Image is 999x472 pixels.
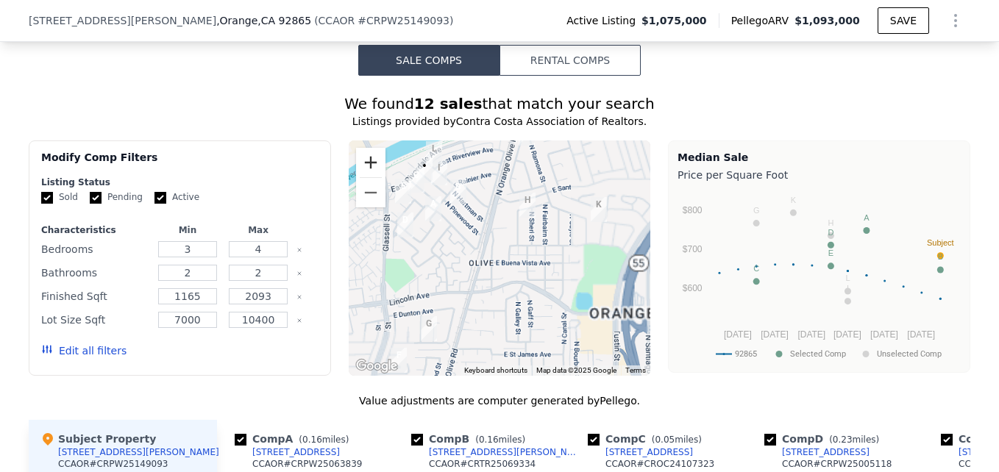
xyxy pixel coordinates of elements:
[414,95,483,112] strong: 12 sales
[864,213,870,222] text: A
[735,349,757,359] text: 92865
[296,247,302,253] button: Clear
[58,458,168,470] div: CCAOR # CRPW25149093
[683,244,703,254] text: $700
[566,13,641,28] span: Active Listing
[226,224,291,236] div: Max
[833,329,861,340] text: [DATE]
[429,458,536,470] div: CCAOR # CRTR25069334
[29,393,970,408] div: Value adjustments are computer generated by Pellego .
[90,192,102,204] input: Pending
[655,435,675,445] span: 0.05
[356,178,385,207] button: Zoom out
[469,435,531,445] span: ( miles)
[828,228,833,237] text: D
[782,458,892,470] div: CCAOR # CRPW25005118
[235,446,340,458] a: [STREET_ADDRESS]
[41,224,149,236] div: Characteristics
[58,446,219,458] div: [STREET_ADDRESS][PERSON_NAME]
[938,252,943,261] text: B
[683,283,703,293] text: $600
[678,150,961,165] div: Median Sale
[41,343,127,358] button: Edit all filters
[352,357,401,376] a: Open this area in Google Maps (opens a new window)
[877,349,942,359] text: Unselected Comp
[296,318,302,323] button: Clear
[389,173,417,210] div: 3129 N River Mist Cir
[588,432,708,446] div: Comp C
[90,191,143,204] label: Pending
[941,6,970,35] button: Show Options
[764,446,870,458] a: [STREET_ADDRESS]
[155,224,220,236] div: Min
[625,366,646,374] a: Terms
[907,329,935,340] text: [DATE]
[678,185,961,369] svg: A chart.
[41,150,319,176] div: Modify Comp Filters
[154,192,166,204] input: Active
[296,294,302,300] button: Clear
[293,435,355,445] span: ( miles)
[764,432,885,446] div: Comp D
[314,13,453,28] div: ( )
[415,310,443,347] div: 2710 N Cottonwood St
[847,284,849,293] text: I
[828,218,833,227] text: H
[794,15,860,26] span: $1,093,000
[731,13,795,28] span: Pellego ARV
[235,432,355,446] div: Comp A
[319,15,355,26] span: CCAOR
[870,329,898,340] text: [DATE]
[41,310,149,330] div: Lot Size Sqft
[41,239,149,260] div: Bedrooms
[878,7,929,34] button: SAVE
[646,435,708,445] span: ( miles)
[257,15,311,26] span: , CA 92865
[41,262,149,283] div: Bathrooms
[845,273,850,282] text: L
[500,45,641,76] button: Rental Comps
[683,205,703,215] text: $800
[605,458,714,470] div: CCAOR # CROC24107323
[464,365,527,376] button: Keyboard shortcuts
[29,114,970,129] div: Listings provided by Contra Costa Association of Realtors .
[753,206,760,215] text: G
[420,135,448,172] div: 401 E Riverview Ave
[252,446,340,458] div: [STREET_ADDRESS]
[833,435,853,445] span: 0.23
[828,248,833,257] text: E
[823,435,885,445] span: ( miles)
[391,207,419,243] div: 3019 N Rippling Creek Dr
[29,13,216,28] span: [STREET_ADDRESS][PERSON_NAME]
[411,432,531,446] div: Comp B
[216,13,311,28] span: , Orange
[791,196,797,204] text: K
[479,435,499,445] span: 0.16
[352,357,401,376] img: Google
[296,271,302,276] button: Clear
[444,174,472,210] div: 3118 N Hartman St
[252,458,363,470] div: CCAOR # CRPW25063839
[356,148,385,177] button: Zoom in
[41,191,78,204] label: Sold
[588,446,693,458] a: [STREET_ADDRESS]
[513,187,541,224] div: 3038 N Sheri St
[782,446,870,458] div: [STREET_ADDRESS]
[585,191,613,228] div: 3072 N Westhaven St
[358,45,500,76] button: Sale Comps
[761,329,789,340] text: [DATE]
[154,191,199,204] label: Active
[41,176,319,188] div: Listing Status
[358,15,449,26] span: # CRPW25149093
[678,165,961,185] div: Price per Square Foot
[724,329,752,340] text: [DATE]
[302,435,322,445] span: 0.16
[425,154,453,191] div: 3155 N Hartman St
[410,152,438,189] div: 3186 N Hartman St
[419,190,447,227] div: 446 E Rainier Ave
[411,446,582,458] a: [STREET_ADDRESS][PERSON_NAME]
[385,342,413,379] div: 230 E Brentwood Ave
[641,13,707,28] span: $1,075,000
[605,446,693,458] div: [STREET_ADDRESS]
